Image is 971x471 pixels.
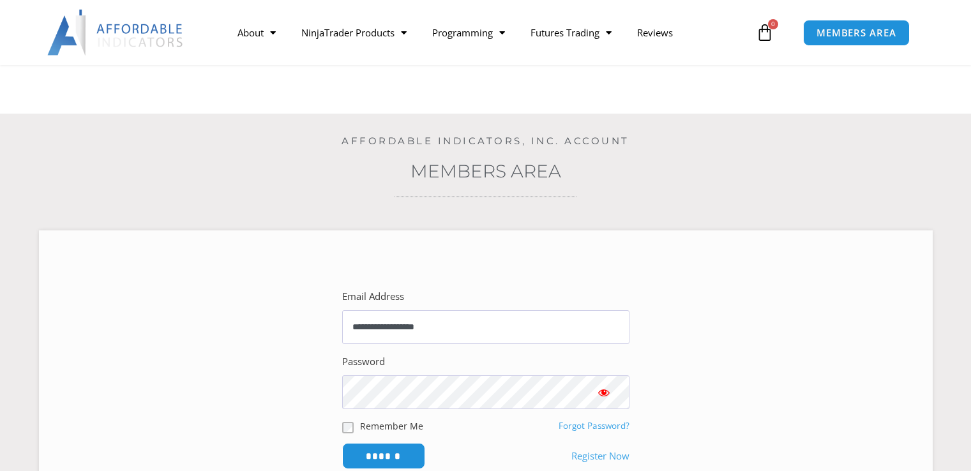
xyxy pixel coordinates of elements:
a: Register Now [571,447,629,465]
span: MEMBERS AREA [817,28,896,38]
a: Forgot Password? [559,420,629,431]
a: MEMBERS AREA [803,20,910,46]
nav: Menu [225,18,753,47]
a: Affordable Indicators, Inc. Account [342,135,629,147]
a: Members Area [410,160,561,182]
a: Programming [419,18,518,47]
label: Remember Me [360,419,423,433]
img: LogoAI | Affordable Indicators – NinjaTrader [47,10,184,56]
label: Password [342,353,385,371]
a: Reviews [624,18,686,47]
a: About [225,18,289,47]
label: Email Address [342,288,404,306]
a: NinjaTrader Products [289,18,419,47]
button: Show password [578,375,629,409]
a: 0 [737,14,793,51]
span: 0 [768,19,778,29]
a: Futures Trading [518,18,624,47]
